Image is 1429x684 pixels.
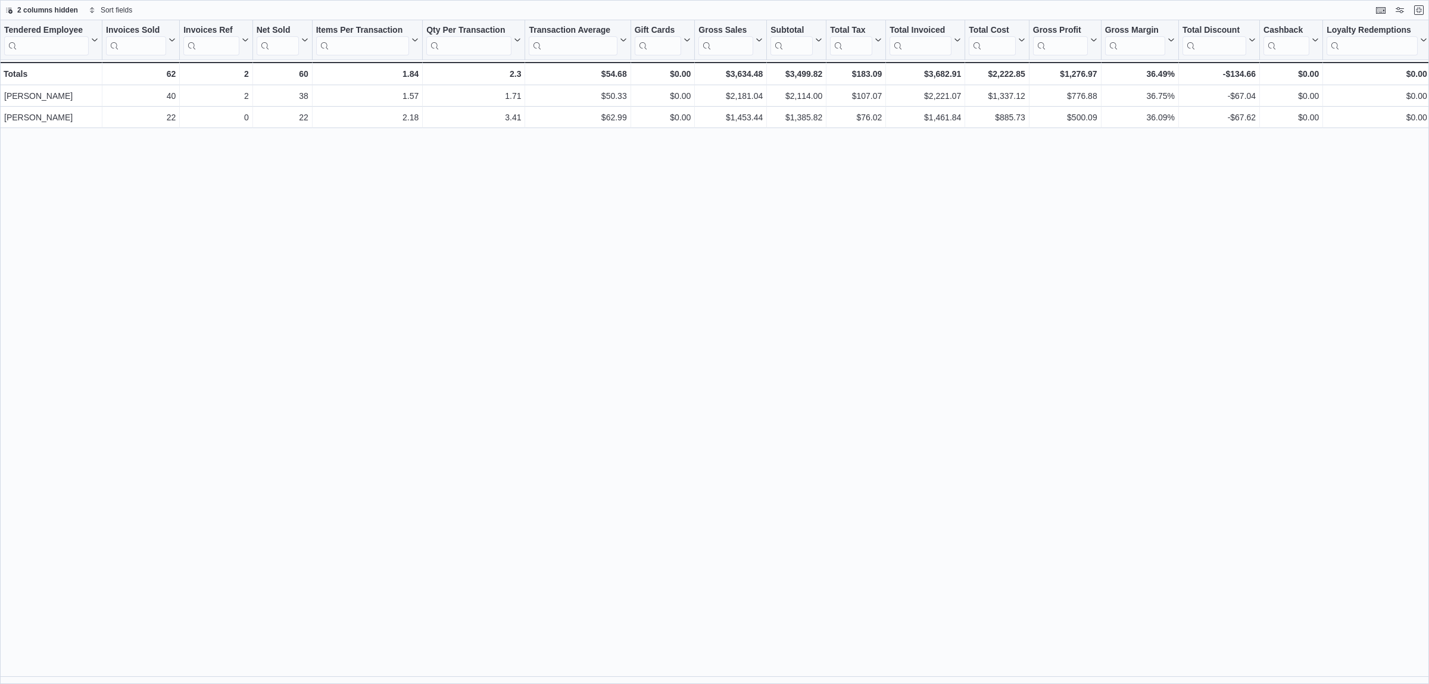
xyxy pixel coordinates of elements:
div: 1.84 [316,67,419,81]
button: Total Discount [1182,25,1256,55]
div: $0.00 [635,67,691,81]
button: Tendered Employee [4,25,98,55]
button: Items Per Transaction [316,25,419,55]
div: Total Cost [969,25,1015,36]
div: 40 [106,89,176,103]
div: [PERSON_NAME] [4,89,98,103]
div: Total Invoiced [890,25,951,36]
button: Gross Margin [1105,25,1175,55]
div: $885.73 [969,110,1025,125]
div: Net Sold [257,25,299,36]
div: 38 [257,89,308,103]
div: Totals [4,67,98,81]
div: $54.68 [529,67,626,81]
div: Items Per Transaction [316,25,410,36]
button: Sort fields [84,3,137,17]
div: Gross Sales [698,25,753,36]
div: -$67.62 [1182,110,1256,125]
button: Net Sold [257,25,308,55]
div: Qty Per Transaction [426,25,511,36]
button: Gross Profit [1033,25,1097,55]
div: $3,499.82 [770,67,822,81]
div: Tendered Employee [4,25,89,36]
div: $2,222.85 [969,67,1025,81]
div: Transaction Average [529,25,617,55]
div: 36.09% [1105,110,1175,125]
div: $3,682.91 [890,67,961,81]
div: $76.02 [830,110,882,125]
div: $0.00 [1327,89,1427,103]
button: Keyboard shortcuts [1374,3,1388,17]
div: Gross Margin [1105,25,1165,55]
div: [PERSON_NAME] [4,110,98,125]
div: $50.33 [529,89,626,103]
div: -$67.04 [1182,89,1256,103]
div: $2,181.04 [698,89,763,103]
button: 2 columns hidden [1,3,83,17]
div: Loyalty Redemptions [1327,25,1418,55]
div: 62 [106,67,176,81]
div: Cashback [1263,25,1309,55]
button: Loyalty Redemptions [1327,25,1427,55]
div: $3,634.48 [698,67,763,81]
div: $1,276.97 [1033,67,1097,81]
div: Cashback [1263,25,1309,36]
button: Display options [1393,3,1407,17]
div: $1,337.12 [969,89,1025,103]
div: $1,453.44 [698,110,763,125]
div: $0.00 [1327,67,1427,81]
span: 2 columns hidden [17,5,78,15]
div: Subtotal [770,25,813,55]
button: Gift Cards [635,25,691,55]
div: Invoices Sold [106,25,166,36]
div: 3.41 [426,110,521,125]
div: 2.18 [316,110,419,125]
div: $0.00 [1263,89,1319,103]
div: $0.00 [1263,110,1319,125]
div: $183.09 [830,67,882,81]
div: Total Cost [969,25,1015,55]
div: 22 [257,110,308,125]
div: Net Sold [257,25,299,55]
div: Gross Profit [1033,25,1088,55]
div: 1.71 [426,89,521,103]
button: Total Tax [830,25,882,55]
div: $776.88 [1033,89,1097,103]
div: 2 [183,67,248,81]
div: $0.00 [1263,67,1319,81]
span: Sort fields [101,5,132,15]
div: Invoices Ref [183,25,239,55]
div: Total Tax [830,25,872,36]
div: Total Discount [1182,25,1246,55]
div: Gross Profit [1033,25,1088,36]
div: $0.00 [635,89,691,103]
div: 22 [106,110,176,125]
div: Gift Card Sales [635,25,682,55]
div: Gross Margin [1105,25,1165,36]
div: 0 [183,110,248,125]
button: Qty Per Transaction [426,25,521,55]
div: 36.49% [1105,67,1175,81]
div: 36.75% [1105,89,1175,103]
div: 2 [183,89,248,103]
div: Gross Sales [698,25,753,55]
button: Exit fullscreen [1412,3,1426,17]
div: Items Per Transaction [316,25,410,55]
div: Total Invoiced [890,25,951,55]
button: Cashback [1263,25,1319,55]
div: $2,114.00 [770,89,822,103]
button: Invoices Sold [106,25,176,55]
div: Invoices Ref [183,25,239,36]
div: Subtotal [770,25,813,36]
div: 60 [257,67,308,81]
div: 1.57 [316,89,419,103]
div: Tendered Employee [4,25,89,55]
div: $1,461.84 [890,110,961,125]
button: Gross Sales [698,25,763,55]
div: $0.00 [1327,110,1427,125]
div: $2,221.07 [890,89,961,103]
div: Total Tax [830,25,872,55]
div: Invoices Sold [106,25,166,55]
div: Total Discount [1182,25,1246,36]
button: Total Cost [969,25,1025,55]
